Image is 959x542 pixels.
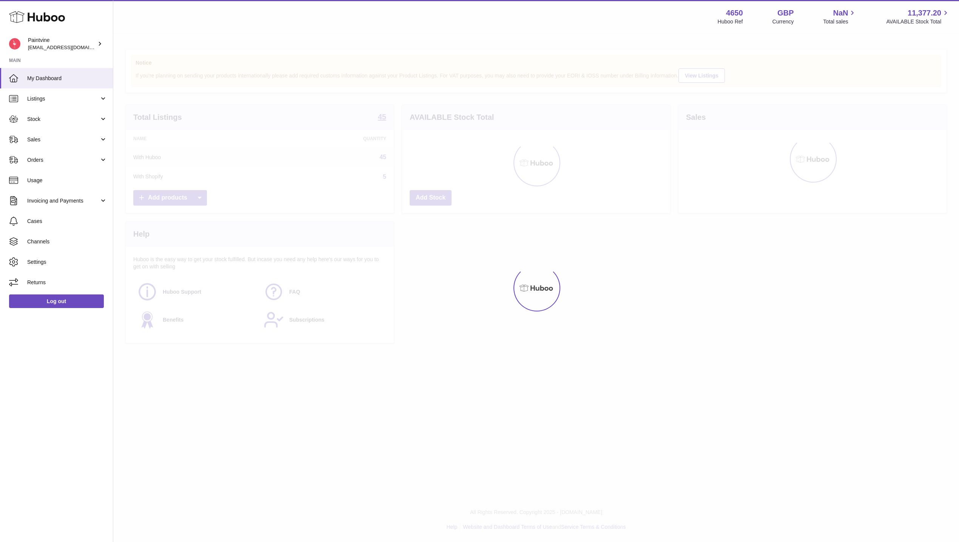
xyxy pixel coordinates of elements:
[27,197,99,204] span: Invoicing and Payments
[27,218,107,225] span: Cases
[886,8,950,25] a: 11,377.20 AVAILABLE Stock Total
[772,18,794,25] div: Currency
[27,156,99,164] span: Orders
[27,116,99,123] span: Stock
[777,8,794,18] strong: GBP
[9,294,104,308] a: Log out
[823,18,857,25] span: Total sales
[28,37,96,51] div: Paintvine
[9,38,20,50] img: euan@paintvine.co.uk
[726,8,743,18] strong: 4650
[833,8,848,18] span: NaN
[886,18,950,25] span: AVAILABLE Stock Total
[27,238,107,245] span: Channels
[27,95,99,102] span: Listings
[28,44,111,50] span: [EMAIL_ADDRESS][DOMAIN_NAME]
[27,75,107,82] span: My Dashboard
[823,8,857,25] a: NaN Total sales
[27,279,107,286] span: Returns
[27,177,107,184] span: Usage
[908,8,941,18] span: 11,377.20
[27,259,107,266] span: Settings
[718,18,743,25] div: Huboo Ref
[27,136,99,143] span: Sales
